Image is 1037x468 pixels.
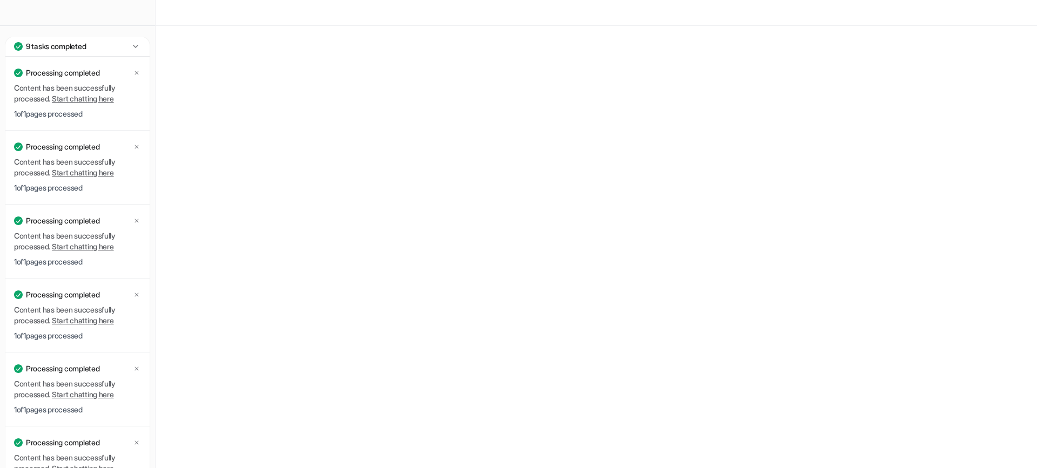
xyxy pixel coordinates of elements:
a: Start chatting here [52,242,114,251]
a: Start chatting here [52,168,114,177]
p: 1 of 1 pages processed [14,108,141,119]
p: Processing completed [26,141,99,152]
p: Content has been successfully processed. [14,378,141,400]
p: 1 of 1 pages processed [14,404,141,415]
p: 9 tasks completed [26,41,86,52]
p: 1 of 1 pages processed [14,182,141,193]
p: Content has been successfully processed. [14,230,141,252]
a: Start chatting here [52,390,114,399]
p: Processing completed [26,215,99,226]
p: Processing completed [26,289,99,300]
p: Processing completed [26,67,99,78]
p: Processing completed [26,363,99,374]
p: Content has been successfully processed. [14,304,141,326]
a: Chat [4,32,151,48]
p: Processing completed [26,437,99,448]
a: Start chatting here [52,316,114,325]
p: 1 of 1 pages processed [14,256,141,267]
p: 1 of 1 pages processed [14,330,141,341]
p: Content has been successfully processed. [14,83,141,104]
a: Start chatting here [52,94,114,103]
p: Content has been successfully processed. [14,157,141,178]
